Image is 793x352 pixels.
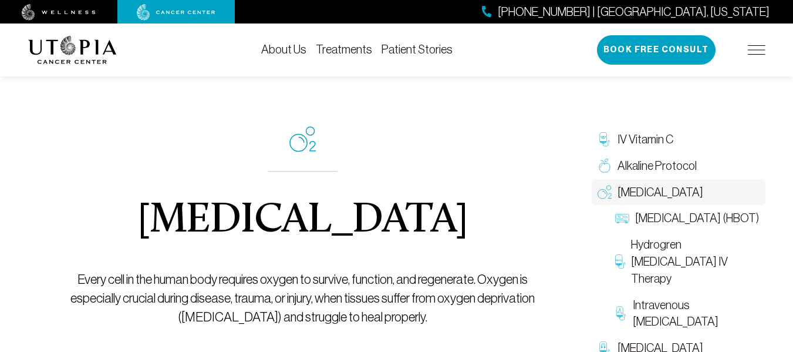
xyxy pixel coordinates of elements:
span: [PHONE_NUMBER] | [GEOGRAPHIC_DATA], [US_STATE] [498,4,770,21]
img: Intravenous Ozone Therapy [615,306,627,320]
a: Patient Stories [382,43,453,56]
a: Hydrogren [MEDICAL_DATA] IV Therapy [609,232,765,291]
img: Hyperbaric Oxygen Therapy (HBOT) [615,212,629,226]
span: [MEDICAL_DATA] (HBOT) [635,210,759,227]
span: Intravenous [MEDICAL_DATA] [633,297,759,331]
a: [PHONE_NUMBER] | [GEOGRAPHIC_DATA], [US_STATE] [482,4,770,21]
h1: [MEDICAL_DATA] [137,200,468,242]
span: IV Vitamin C [617,131,673,148]
a: About Us [261,43,306,56]
img: Alkaline Protocol [598,159,612,173]
a: [MEDICAL_DATA] [592,179,765,206]
img: wellness [22,4,96,21]
img: cancer center [137,4,215,21]
span: [MEDICAL_DATA] [617,184,703,201]
img: icon [289,126,316,152]
a: Alkaline Protocol [592,153,765,179]
img: IV Vitamin C [598,132,612,146]
img: Hydrogren Peroxide IV Therapy [615,254,625,269]
img: logo [28,36,117,64]
img: Oxygen Therapy [598,185,612,199]
span: Hydrogren [MEDICAL_DATA] IV Therapy [631,236,760,287]
button: Book Free Consult [597,35,716,65]
span: Alkaline Protocol [617,157,697,175]
a: IV Vitamin C [592,126,765,153]
p: Every cell in the human body requires oxygen to survive, function, and regenerate. Oxygen is espe... [69,270,536,327]
a: Intravenous [MEDICAL_DATA] [609,292,765,336]
img: icon-hamburger [748,45,765,55]
a: [MEDICAL_DATA] (HBOT) [609,205,765,232]
a: Treatments [316,43,372,56]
